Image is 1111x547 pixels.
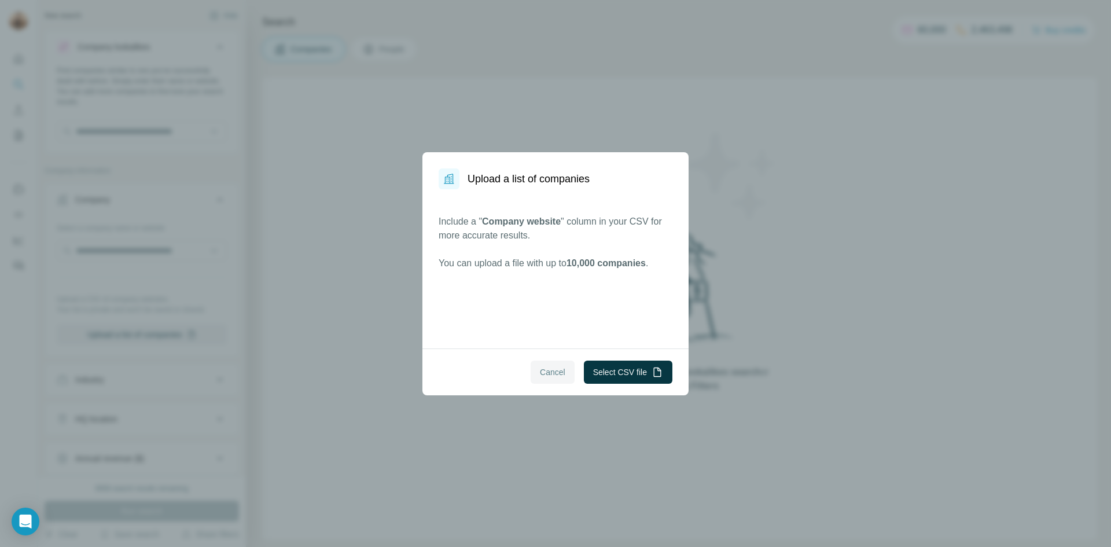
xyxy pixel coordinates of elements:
button: Cancel [531,361,575,384]
span: 10,000 companies [566,258,646,268]
div: Open Intercom Messenger [12,508,39,535]
button: Select CSV file [584,361,672,384]
span: Cancel [540,366,565,378]
span: Company website [482,216,561,226]
p: Include a " " column in your CSV for more accurate results. [439,215,672,243]
p: You can upload a file with up to . [439,256,672,270]
h1: Upload a list of companies [468,171,590,187]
